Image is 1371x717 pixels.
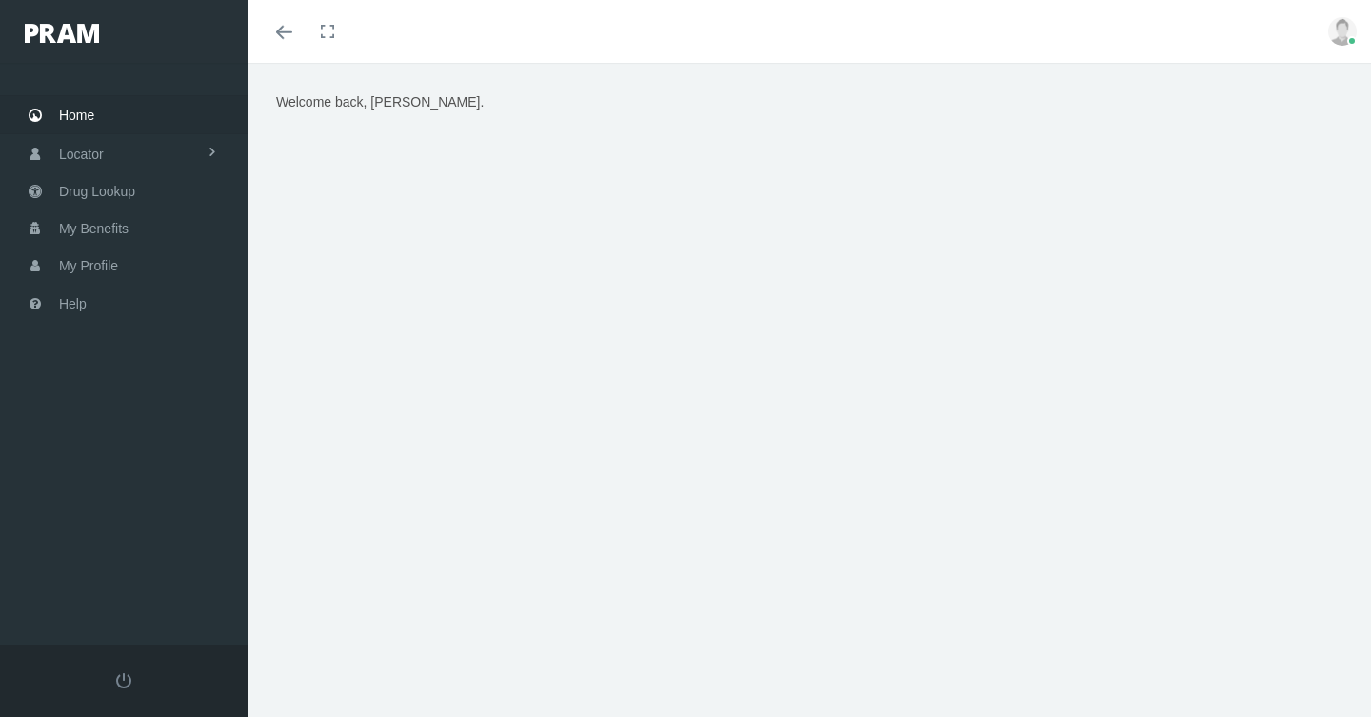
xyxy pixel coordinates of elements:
[59,173,135,209] span: Drug Lookup
[25,24,99,43] img: PRAM_20_x_78.png
[59,97,94,133] span: Home
[1328,17,1357,46] img: user-placeholder.jpg
[276,94,484,110] span: Welcome back, [PERSON_NAME].
[59,286,87,322] span: Help
[59,136,104,172] span: Locator
[59,210,129,247] span: My Benefits
[59,248,118,284] span: My Profile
